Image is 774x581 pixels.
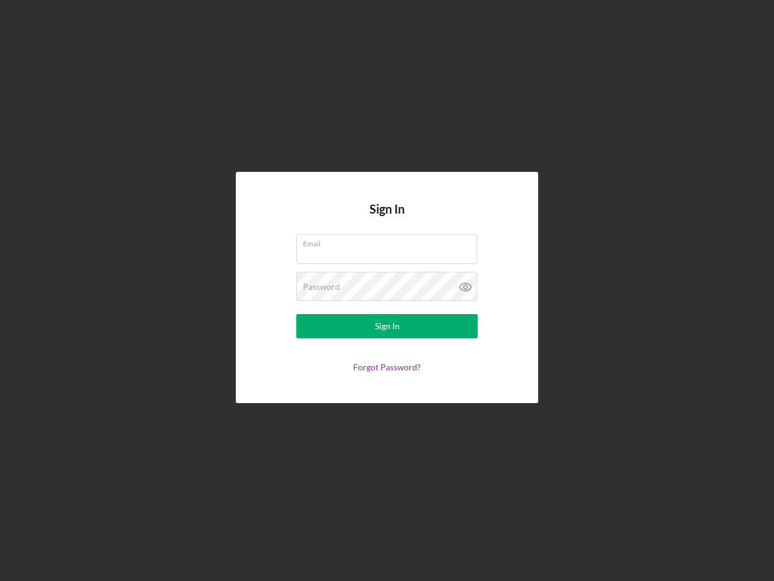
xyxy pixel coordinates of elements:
a: Forgot Password? [353,362,421,372]
label: Email [303,235,477,248]
button: Sign In [296,314,478,338]
label: Password [303,282,340,292]
h4: Sign In [369,202,405,234]
div: Sign In [375,314,400,338]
